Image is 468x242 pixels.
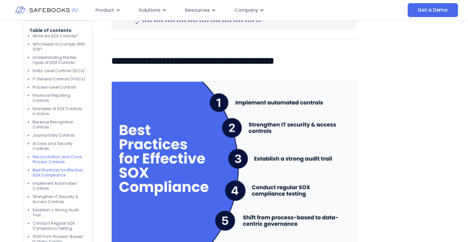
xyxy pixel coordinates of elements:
span: Product [96,7,114,14]
li: Who Needs to Comply With SOX? [33,42,86,52]
span: Get a Demo [418,7,448,13]
li: Strengthen IT Security & Access Controls [33,194,86,204]
li: Journal Entry Controls [33,133,86,138]
span: Company [234,7,258,14]
li: IT General Controls (ITGCs) [33,77,86,82]
span: Resources [185,7,210,14]
nav: Menu [90,4,356,16]
li: Entity-Level Controls (ELCs) [33,68,86,73]
li: Understanding the Key Types of SOX Controls [33,55,86,65]
li: Financial Reporting Controls [33,93,86,103]
li: Access and Security Controls [33,141,86,151]
a: Get a Demo [408,3,458,17]
li: Conduct Regular SOX Compliance Testing [33,221,86,231]
li: Revenue Recognition Controls [33,120,86,130]
li: Implement Automated Controls [33,181,86,191]
p: Table of contents: [29,27,86,34]
li: Establish a Strong Audit Trail [33,208,86,218]
li: Examples of SOX Controls in Action [33,106,86,116]
li: Best Practices for Effective SOX Compliance [33,168,86,178]
div: Menu Toggle [90,4,356,16]
span: Solutions [139,7,160,14]
li: What Are SOX Controls? [33,34,86,39]
li: Process-Level Controls [33,85,86,90]
li: Reconciliation and Close Process Controls [33,154,86,164]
